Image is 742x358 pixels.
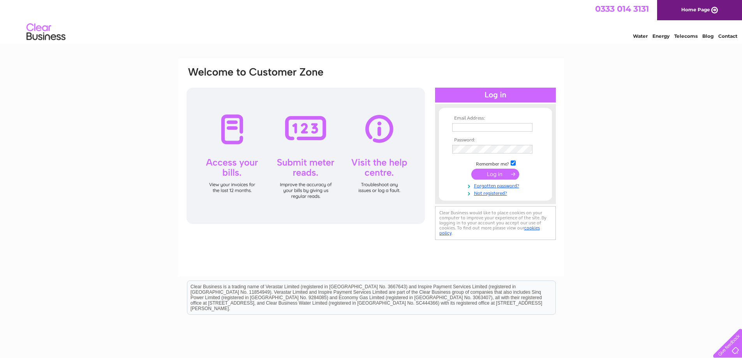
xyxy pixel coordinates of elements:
div: Clear Business is a trading name of Verastar Limited (registered in [GEOGRAPHIC_DATA] No. 3667643... [187,4,555,38]
a: Energy [652,33,670,39]
input: Submit [471,169,519,180]
a: cookies policy [439,225,540,236]
th: Email Address: [450,116,541,121]
th: Password: [450,138,541,143]
a: Not registered? [452,189,541,196]
img: logo.png [26,20,66,44]
a: Forgotten password? [452,182,541,189]
a: Blog [702,33,714,39]
div: Clear Business would like to place cookies on your computer to improve your experience of the sit... [435,206,556,240]
a: 0333 014 3131 [595,4,649,14]
a: Contact [718,33,737,39]
td: Remember me? [450,159,541,167]
a: Telecoms [674,33,698,39]
a: Water [633,33,648,39]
